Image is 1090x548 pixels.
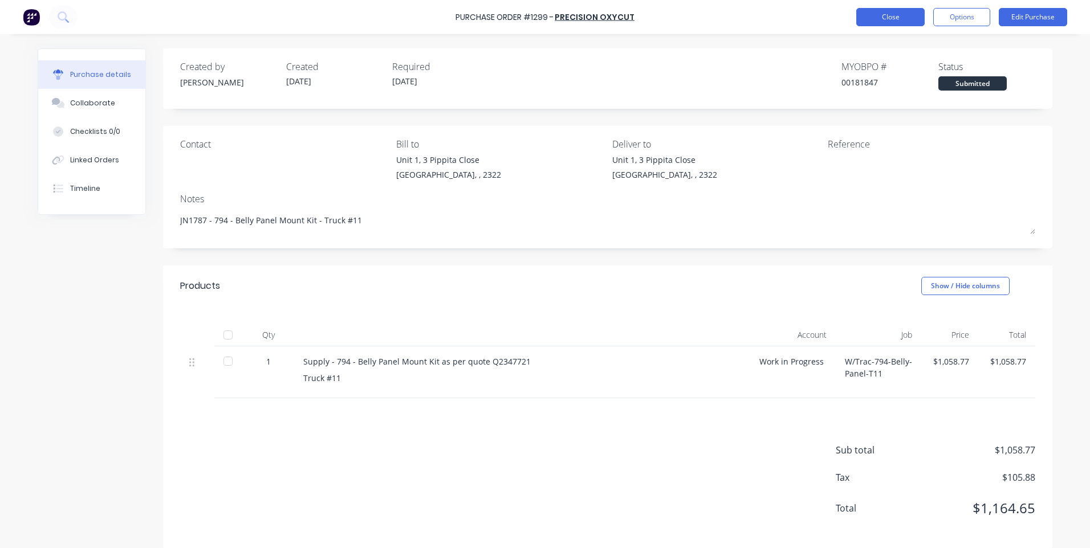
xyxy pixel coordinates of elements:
[836,346,921,398] div: W/Trac-794-Belly-Panel-T11
[180,192,1035,206] div: Notes
[933,8,990,26] button: Options
[612,154,717,166] div: Unit 1, 3 Pippita Close
[836,471,921,484] span: Tax
[70,183,100,194] div: Timeline
[396,169,501,181] div: [GEOGRAPHIC_DATA], , 2322
[841,60,938,73] div: MYOB PO #
[243,324,294,346] div: Qty
[987,355,1026,367] div: $1,058.77
[938,60,1035,73] div: Status
[70,126,120,137] div: Checklists 0/0
[303,355,741,367] div: Supply - 794 - Belly Panel Mount Kit as per quote Q2347721
[455,11,554,23] div: Purchase Order #1299 -
[180,137,388,151] div: Contact
[836,324,921,346] div: Job
[70,155,119,165] div: Linked Orders
[836,443,921,457] span: Sub total
[921,471,1035,484] span: $105.88
[612,137,820,151] div: Deliver to
[38,89,145,117] button: Collaborate
[828,137,1035,151] div: Reference
[23,9,40,26] img: Factory
[612,169,717,181] div: [GEOGRAPHIC_DATA], , 2322
[252,355,285,367] div: 1
[392,60,489,73] div: Required
[921,443,1035,457] span: $1,058.77
[750,346,836,398] div: Work in Progress
[180,76,277,88] div: [PERSON_NAME]
[38,146,145,174] button: Linked Orders
[70,98,115,108] div: Collaborate
[555,11,635,23] a: Precision Oxycut
[70,69,131,80] div: Purchase details
[836,501,921,515] span: Total
[180,60,277,73] div: Created by
[396,137,604,151] div: Bill to
[286,60,383,73] div: Created
[180,279,220,293] div: Products
[38,60,145,89] button: Purchase details
[978,324,1035,346] div: Total
[396,154,501,166] div: Unit 1, 3 Pippita Close
[921,324,978,346] div: Price
[750,324,836,346] div: Account
[841,76,938,88] div: 00181847
[303,372,741,384] div: Truck #11
[938,76,1007,91] div: Submitted
[921,498,1035,518] span: $1,164.65
[856,8,925,26] button: Close
[38,174,145,203] button: Timeline
[180,208,1035,234] textarea: JN1787 - 794 - Belly Panel Mount Kit - Truck #11
[930,355,969,367] div: $1,058.77
[921,277,1010,295] button: Show / Hide columns
[999,8,1067,26] button: Edit Purchase
[38,117,145,146] button: Checklists 0/0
